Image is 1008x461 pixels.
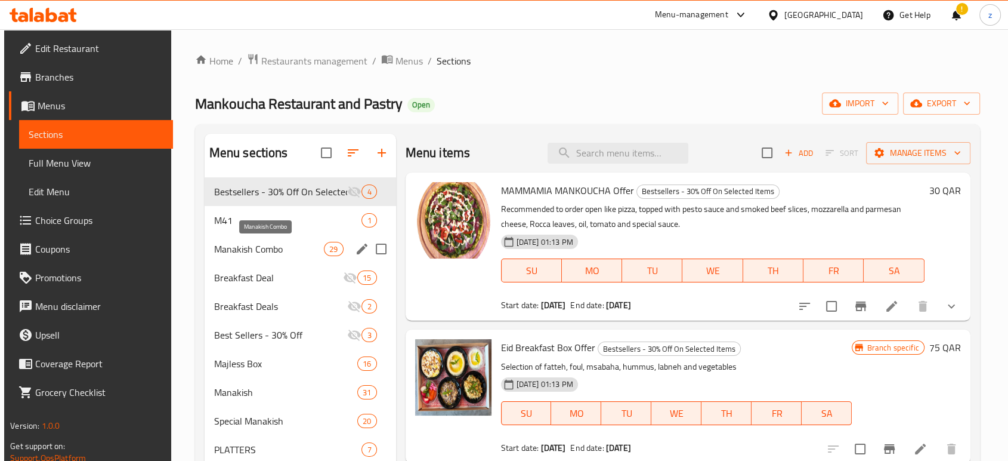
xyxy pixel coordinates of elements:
p: Recommended to order open like pizza, topped with pesto sauce and smoked beef slices, mozzarella ... [501,202,924,232]
div: items [361,213,376,228]
span: Get support on: [10,438,65,454]
h6: 75 QAR [929,339,961,356]
span: Grocery Checklist [35,385,163,399]
a: Grocery Checklist [9,378,172,407]
li: / [428,54,432,68]
input: search [548,143,688,164]
button: SU [501,259,562,282]
span: Start date: [501,440,539,456]
b: [DATE] [606,297,631,313]
span: Bestsellers - 30% Off On Selected Items [637,185,779,198]
li: / [372,54,376,68]
span: Full Menu View [29,156,163,170]
span: 29 [324,244,342,255]
span: Menus [395,54,423,68]
div: items [357,271,376,285]
img: MAMMAMIA MANKOUCHA Offer [415,182,491,259]
span: MAMMAMIA MANKOUCHA Offer [501,182,634,199]
span: 3 [362,330,376,341]
div: items [357,356,376,371]
span: SU [506,405,547,422]
a: Edit menu item [913,442,927,456]
span: 15 [358,272,376,284]
span: Select to update [819,294,844,319]
b: [DATE] [540,297,565,313]
div: Manakish [214,385,358,399]
span: End date: [570,297,604,313]
button: WE [682,259,743,282]
span: PLATTERS [214,442,362,457]
div: Best Sellers - 30% Off [214,328,348,342]
div: Menu-management [655,8,728,22]
a: Upsell [9,321,172,349]
a: Promotions [9,263,172,292]
span: Coverage Report [35,356,163,371]
button: TU [622,259,682,282]
a: Restaurants management [247,53,367,69]
button: MO [551,401,601,425]
span: Promotions [35,271,163,285]
button: SA [802,401,852,425]
span: Bestsellers - 30% Off On Selected Items [214,185,348,199]
a: Sections [19,120,172,149]
button: Manage items [866,142,970,164]
a: Choice Groups [9,206,172,235]
div: Majless Box16 [205,349,396,378]
h2: Menu sections [209,144,288,162]
span: Menus [38,99,163,113]
button: FR [752,401,802,425]
span: export [913,96,970,111]
button: show more [937,292,966,321]
h6: 30 QAR [929,182,961,199]
button: MO [562,259,622,282]
span: Upsell [35,328,163,342]
b: [DATE] [540,440,565,456]
button: TU [601,401,651,425]
span: Choice Groups [35,213,163,228]
span: TU [627,262,678,279]
span: FR [756,405,797,422]
button: edit [353,240,371,258]
span: TU [606,405,647,422]
div: Manakish Combo29edit [205,235,396,263]
div: items [361,185,376,199]
button: FR [803,259,864,282]
div: Breakfast Deals2 [205,292,396,321]
span: Edit Menu [29,185,163,199]
a: Menus [9,91,172,120]
span: Add item [780,144,818,162]
button: Branch-specific-item [846,292,875,321]
button: TH [701,401,752,425]
span: 20 [358,416,376,427]
span: Sections [437,54,471,68]
span: Coupons [35,242,163,256]
span: Open [407,100,435,110]
div: items [361,328,376,342]
span: Branches [35,70,163,84]
span: Edit Restaurant [35,41,163,56]
button: delete [908,292,937,321]
img: Eid Breakfast Box Offer [415,339,491,416]
span: End date: [570,440,604,456]
span: Menu disclaimer [35,299,163,314]
span: Branch specific [862,342,923,354]
span: Eid Breakfast Box Offer [501,339,595,356]
span: Select section [755,140,780,165]
span: Breakfast Deals [214,299,348,314]
span: Select section first [818,144,866,162]
svg: Inactive section [343,271,357,285]
span: Mankoucha Restaurant and Pastry [195,90,403,117]
span: Version: [10,418,39,434]
div: Special Manakish [214,414,358,428]
button: Add [780,144,818,162]
div: Majless Box [214,356,358,371]
div: Best Sellers - 30% Off3 [205,321,396,349]
span: SA [868,262,919,279]
a: Menu disclaimer [9,292,172,321]
span: SA [806,405,847,422]
div: M41 [214,213,362,228]
span: Breakfast Deal [214,271,344,285]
